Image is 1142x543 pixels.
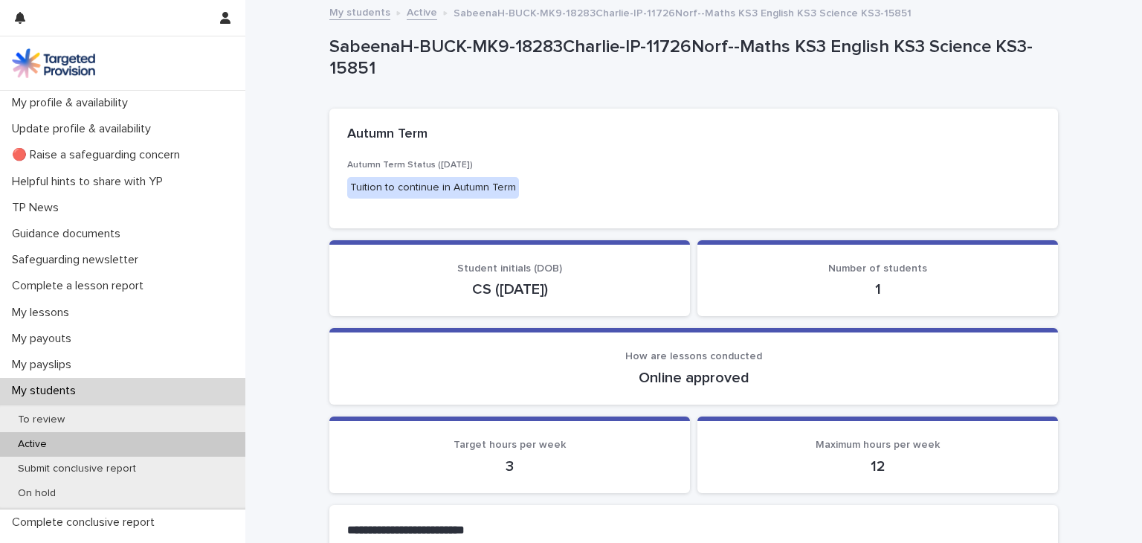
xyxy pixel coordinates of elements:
p: TP News [6,201,71,215]
p: On hold [6,487,68,500]
p: Helpful hints to share with YP [6,175,175,189]
a: My students [329,3,390,20]
p: My payslips [6,358,83,372]
p: My students [6,384,88,398]
div: Tuition to continue in Autumn Term [347,177,519,199]
p: Complete a lesson report [6,279,155,293]
p: To review [6,414,77,426]
p: Update profile & availability [6,122,163,136]
p: 1 [715,280,1040,298]
span: How are lessons conducted [625,351,762,362]
img: M5nRWzHhSzIhMunXDL62 [12,48,95,78]
span: Maximum hours per week [816,440,940,450]
p: My lessons [6,306,81,320]
p: My payouts [6,332,83,346]
p: Active [6,438,59,451]
h2: Autumn Term [347,126,428,143]
a: Active [407,3,437,20]
span: Student initials (DOB) [457,263,562,274]
p: Guidance documents [6,227,132,241]
p: Online approved [347,369,1040,387]
p: 3 [347,457,672,475]
p: Submit conclusive report [6,463,148,475]
span: Target hours per week [454,440,566,450]
p: Safeguarding newsletter [6,253,150,267]
p: Complete conclusive report [6,515,167,530]
p: 🔴 Raise a safeguarding concern [6,148,192,162]
p: My profile & availability [6,96,140,110]
p: CS ([DATE]) [347,280,672,298]
p: 12 [715,457,1040,475]
span: Autumn Term Status ([DATE]) [347,161,473,170]
p: SabeenaH-BUCK-MK9-18283Charlie-IP-11726Norf--Maths KS3 English KS3 Science KS3-15851 [454,4,912,20]
span: Number of students [828,263,927,274]
p: SabeenaH-BUCK-MK9-18283Charlie-IP-11726Norf--Maths KS3 English KS3 Science KS3-15851 [329,36,1052,80]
